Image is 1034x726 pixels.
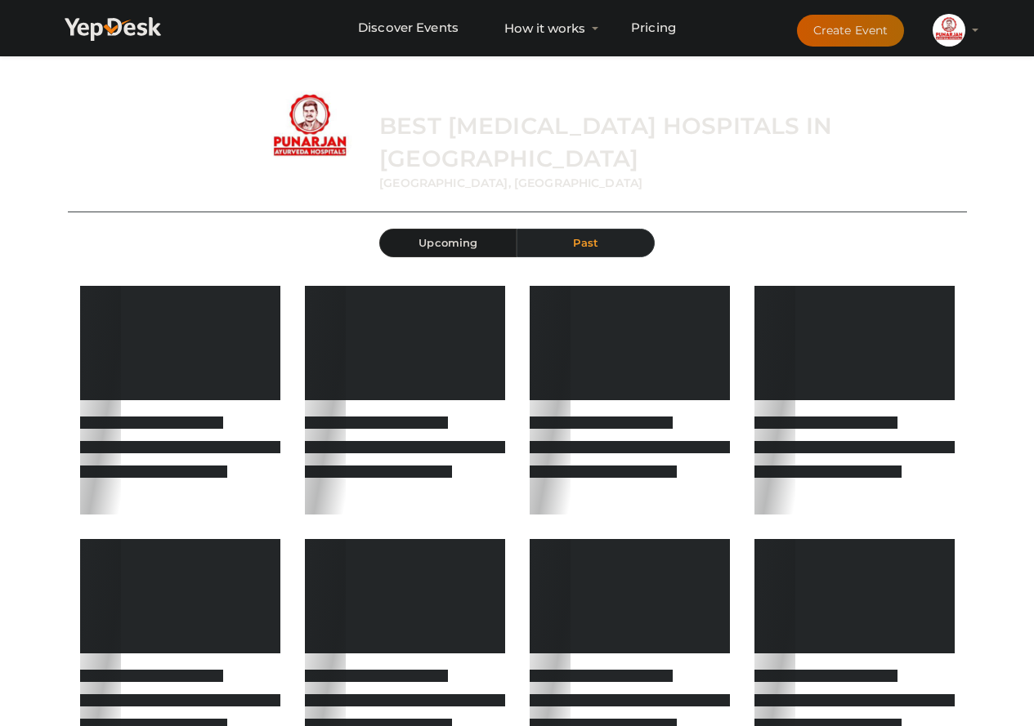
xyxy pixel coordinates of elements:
img: YGSTBDSJ_normal.png [265,85,355,175]
a: Discover Events [358,13,459,43]
label: Best [MEDICAL_DATA] Hospitals in [GEOGRAPHIC_DATA] [379,109,954,175]
span: Upcoming [419,236,477,249]
button: Past [517,229,654,257]
button: Create Event [797,15,905,47]
a: Pricing [631,13,676,43]
button: How it works [499,13,590,43]
label: [GEOGRAPHIC_DATA], [GEOGRAPHIC_DATA] [379,175,642,191]
button: Upcoming [379,229,517,257]
img: YGSTBDSJ_small.png [933,14,965,47]
span: Past [573,236,598,249]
